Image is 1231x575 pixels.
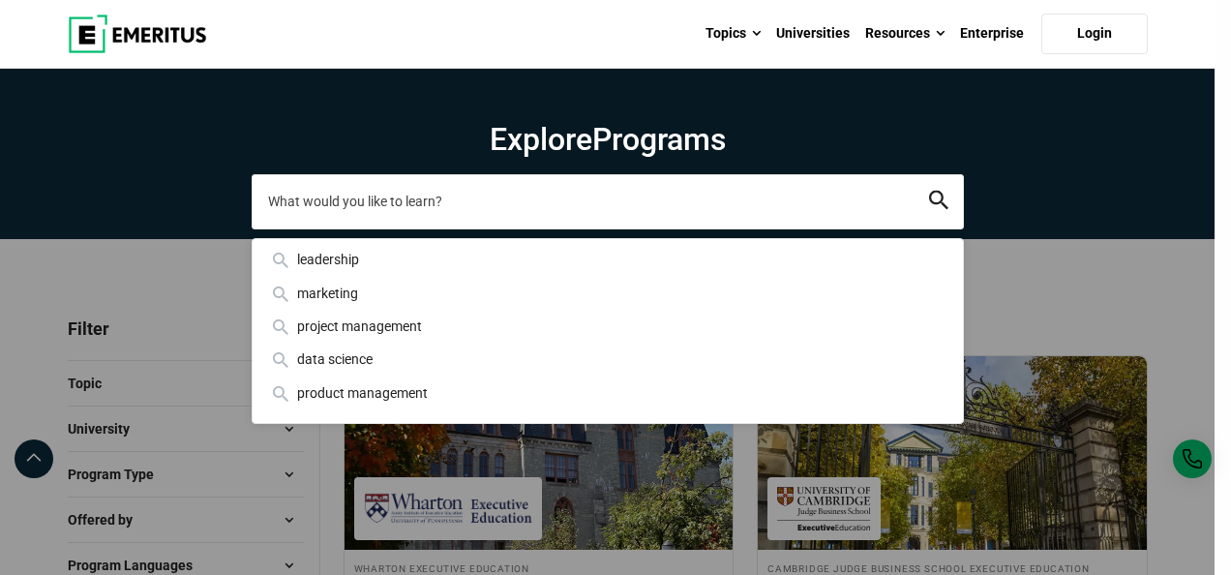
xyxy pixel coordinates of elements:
div: leadership [268,249,947,270]
a: Login [1041,14,1148,54]
div: product management [268,382,947,404]
button: search [929,191,948,213]
input: search-page [252,174,964,228]
div: marketing [268,283,947,304]
a: search [929,196,948,214]
div: data science [268,348,947,370]
h1: Explore [252,120,964,159]
span: Programs [592,121,726,158]
div: project management [268,316,947,337]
